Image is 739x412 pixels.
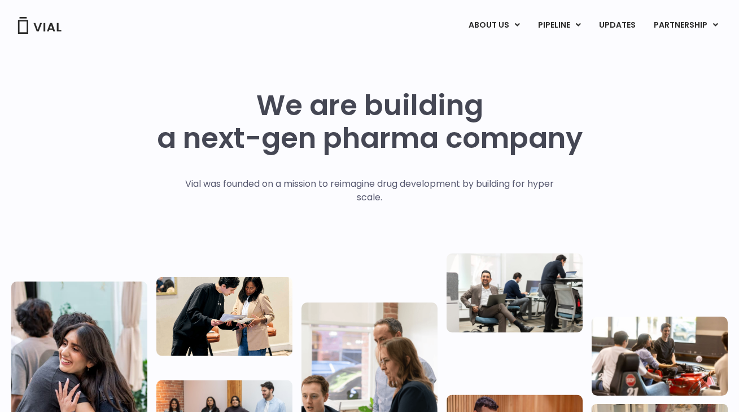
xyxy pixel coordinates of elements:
[447,253,583,332] img: Three people working in an office
[156,277,292,356] img: Two people looking at a paper talking.
[592,317,728,396] img: Group of people playing whirlyball
[529,16,589,35] a: PIPELINEMenu Toggle
[460,16,528,35] a: ABOUT USMenu Toggle
[645,16,727,35] a: PARTNERSHIPMenu Toggle
[17,17,62,34] img: Vial Logo
[157,89,583,155] h1: We are building a next-gen pharma company
[173,177,566,204] p: Vial was founded on a mission to reimagine drug development by building for hyper scale.
[590,16,644,35] a: UPDATES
